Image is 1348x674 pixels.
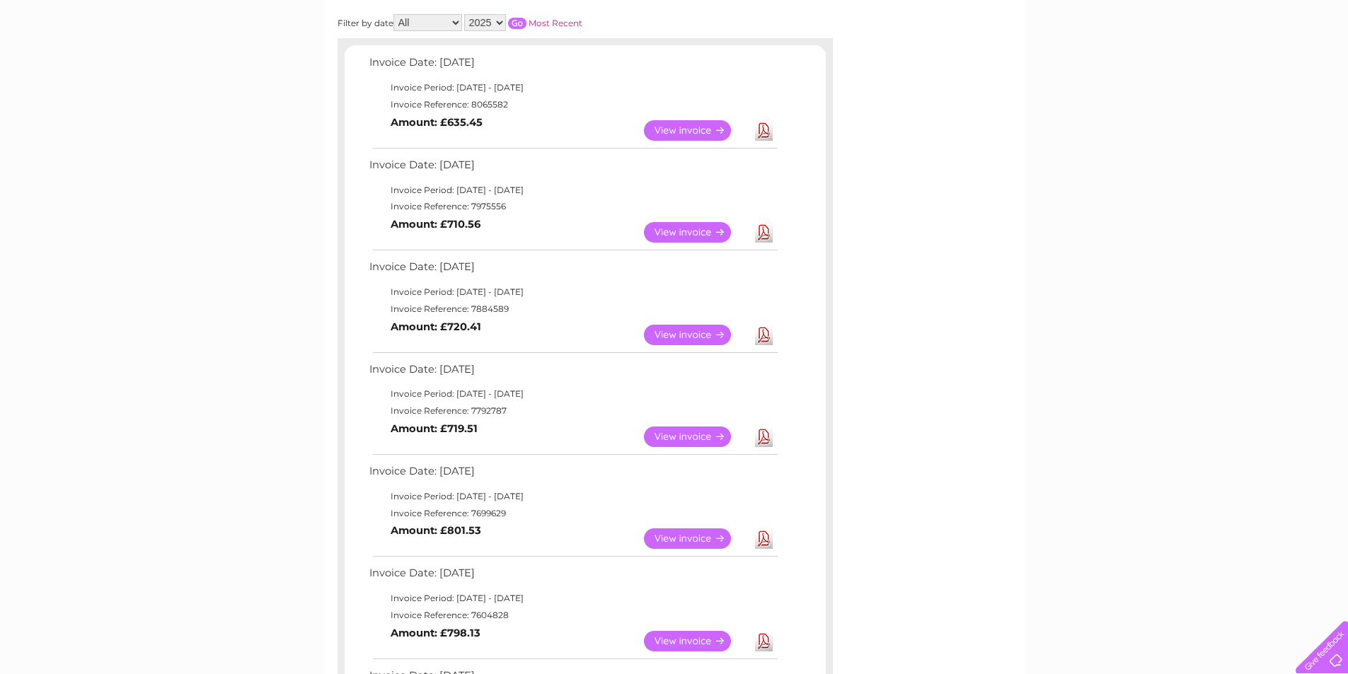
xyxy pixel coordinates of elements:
[755,426,773,447] a: Download
[1081,7,1179,25] a: 0333 014 3131
[366,590,780,607] td: Invoice Period: [DATE] - [DATE]
[366,505,780,522] td: Invoice Reference: 7699629
[391,524,481,537] b: Amount: £801.53
[366,488,780,505] td: Invoice Period: [DATE] - [DATE]
[1301,60,1335,71] a: Log out
[366,284,780,301] td: Invoice Period: [DATE] - [DATE]
[1225,60,1245,71] a: Blog
[1134,60,1165,71] a: Energy
[366,156,780,182] td: Invoice Date: [DATE]
[391,422,478,435] b: Amount: £719.51
[366,96,780,113] td: Invoice Reference: 8065582
[644,426,748,447] a: View
[529,18,582,28] a: Most Recent
[391,218,480,231] b: Amount: £710.56
[366,301,780,318] td: Invoice Reference: 7884589
[755,325,773,345] a: Download
[644,631,748,651] a: View
[644,222,748,243] a: View
[366,360,780,386] td: Invoice Date: [DATE]
[366,564,780,590] td: Invoice Date: [DATE]
[391,627,480,639] b: Amount: £798.13
[366,79,780,96] td: Invoice Period: [DATE] - [DATE]
[340,8,1009,69] div: Clear Business is a trading name of Verastar Limited (registered in [GEOGRAPHIC_DATA] No. 3667643...
[391,320,481,333] b: Amount: £720.41
[644,528,748,549] a: View
[755,222,773,243] a: Download
[391,116,483,129] b: Amount: £635.45
[366,257,780,284] td: Invoice Date: [DATE]
[366,402,780,419] td: Invoice Reference: 7792787
[755,120,773,141] a: Download
[755,631,773,651] a: Download
[1254,60,1289,71] a: Contact
[338,14,709,31] div: Filter by date
[366,385,780,402] td: Invoice Period: [DATE] - [DATE]
[366,607,780,624] td: Invoice Reference: 7604828
[366,182,780,199] td: Invoice Period: [DATE] - [DATE]
[366,53,780,79] td: Invoice Date: [DATE]
[1174,60,1216,71] a: Telecoms
[366,198,780,215] td: Invoice Reference: 7975556
[47,37,120,80] img: logo.png
[644,325,748,345] a: View
[755,528,773,549] a: Download
[1099,60,1126,71] a: Water
[366,462,780,488] td: Invoice Date: [DATE]
[644,120,748,141] a: View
